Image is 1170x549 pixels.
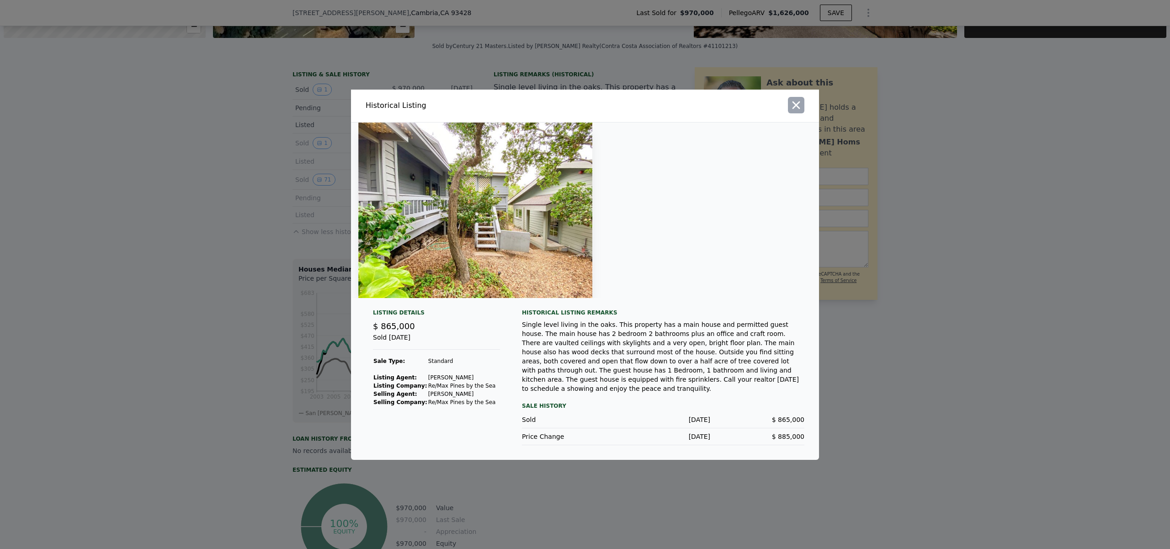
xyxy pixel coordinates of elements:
[373,321,415,331] span: $ 865,000
[616,415,710,424] div: [DATE]
[428,357,496,365] td: Standard
[428,398,496,406] td: Re/Max Pines by the Sea
[428,373,496,382] td: [PERSON_NAME]
[428,382,496,390] td: Re/Max Pines by the Sea
[373,383,427,389] strong: Listing Company:
[522,320,804,393] div: Single level living in the oaks. This property has a main house and permitted guest house. The ma...
[366,100,581,111] div: Historical Listing
[373,358,405,364] strong: Sale Type:
[428,390,496,398] td: [PERSON_NAME]
[522,400,804,411] div: Sale History
[772,416,804,423] span: $ 865,000
[373,333,500,350] div: Sold [DATE]
[522,415,616,424] div: Sold
[373,374,417,381] strong: Listing Agent:
[358,123,592,298] img: Property Img
[522,309,804,316] div: Historical Listing remarks
[522,432,616,441] div: Price Change
[772,433,804,440] span: $ 885,000
[373,399,427,405] strong: Selling Company:
[616,432,710,441] div: [DATE]
[373,309,500,320] div: Listing Details
[373,391,417,397] strong: Selling Agent:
